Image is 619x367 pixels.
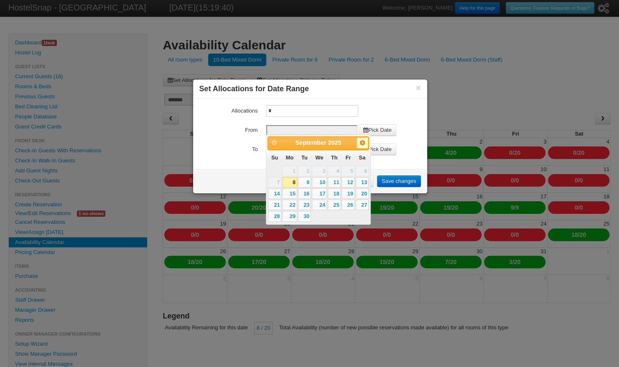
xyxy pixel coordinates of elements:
label: Allocations [199,105,258,115]
a: Prev [269,138,280,149]
a: 19 [341,188,354,199]
a: 25 [328,200,341,210]
span: 5 [341,166,354,176]
a: 16 [298,188,311,199]
span: 2025 [328,139,341,146]
a: 27 [356,200,369,210]
span: September [295,139,326,146]
a: Save changes [377,175,420,187]
a: 8 [282,177,297,187]
span: 3 [312,166,327,176]
a: 11 [328,177,341,187]
span: Next [359,139,366,146]
span: Monday [286,154,294,161]
a: 28 [268,211,281,221]
h3: Set Allocations for Date Range [199,83,421,95]
label: To [199,144,258,153]
span: 2 [298,166,311,176]
a: 14 [268,188,281,199]
span: Thursday [331,154,338,161]
span: Friday [345,154,351,161]
span: Sunday [271,154,278,161]
a: 20 [356,188,369,199]
a: 26 [341,200,354,210]
a: 15 [282,188,297,199]
a: 12 [341,177,354,187]
a: 21 [268,200,281,210]
a: Next [357,137,368,149]
span: Wednesday [315,154,323,161]
button: × [416,84,421,92]
span: 1 [282,166,297,176]
a: 18 [328,188,341,199]
span: 4 [328,166,341,176]
label: From [199,124,258,134]
span: Prev [271,139,278,146]
span: 6 [356,166,369,176]
a: 29 [282,211,297,221]
a: 17 [312,188,327,199]
a: Pick Date [359,124,396,136]
span: Tuesday [301,154,308,161]
a: 22 [282,200,297,210]
a: 24 [312,200,327,210]
a: 9 [298,177,311,187]
a: 13 [356,177,369,187]
a: 10 [312,177,327,187]
a: Pick Date [359,144,396,155]
span: 7 [268,177,281,187]
a: 30 [298,211,311,221]
span: Saturday [359,154,365,161]
a: 23 [298,200,311,210]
